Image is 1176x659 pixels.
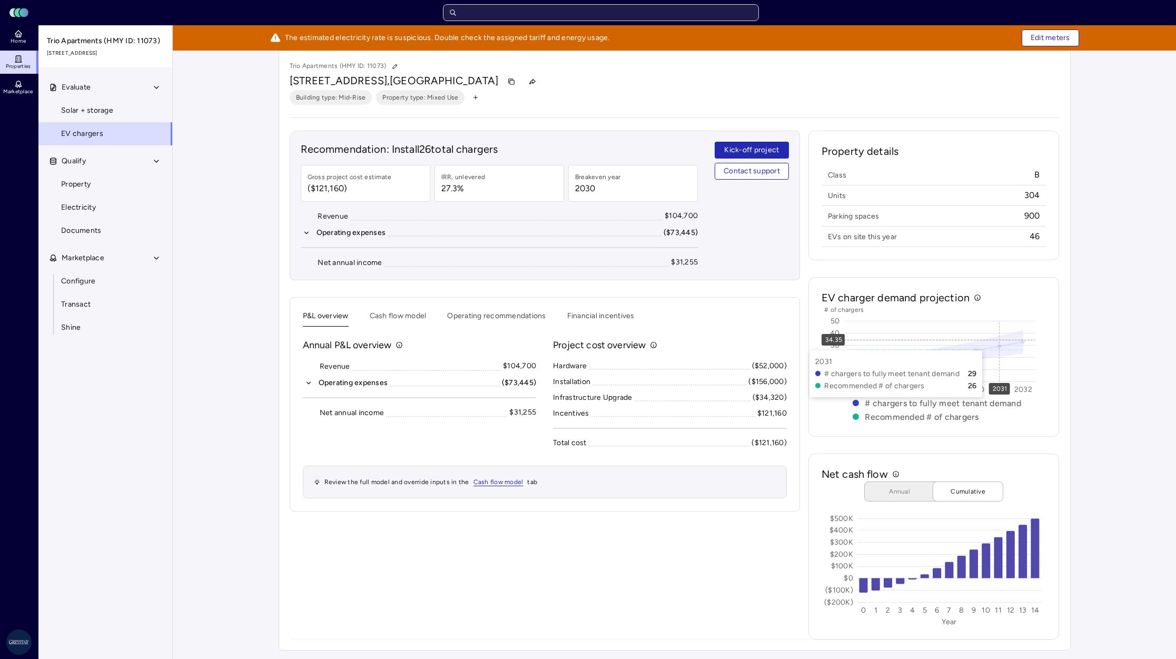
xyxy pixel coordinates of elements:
img: Greystar AS [6,630,32,655]
a: Electricity [38,196,173,219]
span: Evaluate [62,82,91,93]
div: Hardware [553,360,587,372]
span: 900 [1024,210,1040,222]
div: Total cost [553,437,587,449]
a: Solar + storage [38,99,173,122]
a: Transact [38,293,173,316]
text: 2028 [918,385,937,394]
div: IRR, unlevered [441,172,486,182]
div: ($34,320) [753,392,787,404]
text: 2029 [943,385,961,394]
button: Operating expenses($73,445) [301,227,698,239]
text: 40 [830,329,840,338]
text: ($200K) [824,598,853,607]
text: 2032 [1014,385,1032,394]
span: Contact support [724,165,780,177]
span: Cumulative [942,486,994,497]
span: Electricity [61,202,96,213]
h2: Property details [822,144,1046,167]
div: $104,700 [665,210,698,222]
span: Configure [61,276,95,287]
div: ($121,160) [752,437,787,449]
button: Edit meters [1022,29,1079,46]
h2: EV charger demand projection [822,290,970,305]
span: [GEOGRAPHIC_DATA] [390,74,499,87]
text: 2031 [992,385,1007,392]
span: [STREET_ADDRESS] [47,49,165,57]
text: 0 [835,377,839,386]
text: 0 [861,606,866,615]
div: Operating expenses [319,377,388,389]
button: Cash flow model [370,310,427,327]
span: Property type: Mixed Use [382,92,458,103]
span: Kick-off project [724,144,779,156]
span: 304 [1024,190,1040,201]
span: Qualify [62,155,86,167]
div: Review the full model and override inputs in the tab [303,466,787,498]
span: Property [61,179,91,190]
span: Annual [873,486,926,497]
div: ($73,445) [502,377,536,389]
text: 12 [1006,606,1014,615]
a: EV chargers [38,122,173,145]
text: $0 [844,574,853,583]
a: Shine [38,316,173,339]
span: Properties [6,63,31,70]
span: Marketplace [62,252,104,264]
text: $500K [829,514,853,523]
h2: Recommendation: Install 26 total chargers [301,142,698,156]
span: 46 [1030,231,1040,242]
text: Recommended # of chargers [865,412,979,422]
a: Cash flow model [473,477,523,487]
text: 9 [972,606,976,615]
text: 20 [831,353,840,362]
text: # of chargers [824,306,864,313]
span: Solar + storage [61,105,113,116]
span: Documents [61,225,101,237]
span: Transact [61,299,91,310]
text: 8 [959,606,964,615]
text: 10 [982,606,990,615]
span: Cash flow model [473,478,523,486]
text: 7 [947,606,951,615]
a: Property [38,173,173,196]
div: Net annual income [320,407,384,419]
div: ($52,000) [752,360,787,372]
button: Kick-off project [715,142,789,159]
button: P&L overview [303,310,349,327]
a: Documents [38,219,173,242]
text: 10 [832,365,840,374]
span: ($121,160) [308,182,392,195]
button: Property type: Mixed Use [376,90,465,105]
div: Infrastructure Upgrade [553,392,633,404]
text: 3 [898,606,902,615]
span: Edit meters [1031,32,1070,44]
text: 2025 [847,385,865,394]
text: 14 [1031,606,1039,615]
p: Trio Apartments (HMY ID: 11073) [290,60,402,73]
a: Configure [38,270,173,293]
button: Contact support [715,163,789,180]
span: 2030 [575,182,621,195]
button: Building type: Mid-Rise [290,90,372,105]
div: ($156,000) [748,376,787,388]
text: 50 [831,317,840,326]
button: Operating expenses($73,445) [303,377,537,389]
text: $100K [831,562,853,571]
span: Trio Apartments (HMY ID: 11073) [47,35,165,47]
span: Marketplace [3,88,33,95]
span: Units [828,191,846,201]
div: $31,255 [671,257,698,268]
span: [STREET_ADDRESS], [290,74,390,87]
text: 5 [923,606,927,615]
span: B [1034,169,1040,181]
div: Revenue [320,361,350,372]
span: Home [11,38,26,44]
text: 13 [1019,606,1027,615]
span: EVs on site this year [828,232,897,242]
text: 11 [995,606,1002,615]
h2: Net cash flow [822,467,888,481]
text: $400K [829,526,853,535]
span: The estimated electricity rate is suspicious. Double check the assigned tariff and energy usage. [285,32,610,44]
button: Evaluate [38,76,173,99]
